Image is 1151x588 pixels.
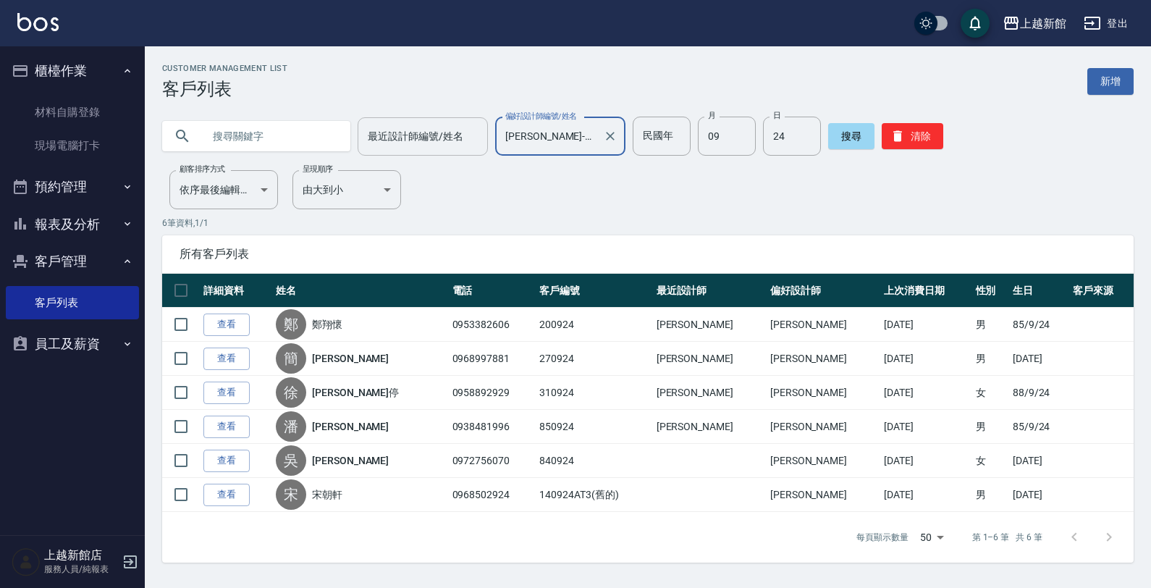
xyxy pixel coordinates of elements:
h3: 客戶列表 [162,79,287,99]
div: 依序最後編輯時間 [169,170,278,209]
td: 0968997881 [449,342,536,376]
td: [PERSON_NAME] [767,308,880,342]
th: 客戶編號 [536,274,652,308]
div: 潘 [276,411,306,442]
div: 徐 [276,377,306,408]
button: 搜尋 [828,123,874,149]
button: save [961,9,990,38]
button: 上越新館 [997,9,1072,38]
a: [PERSON_NAME] [312,419,389,434]
button: 櫃檯作業 [6,52,139,90]
label: 偏好設計師編號/姓名 [505,111,577,122]
label: 顧客排序方式 [180,164,225,175]
div: 鄭 [276,309,306,340]
p: 服務人員/純報表 [44,563,118,576]
div: 吳 [276,445,306,476]
td: 男 [972,478,1009,512]
th: 性別 [972,274,1009,308]
td: 男 [972,342,1009,376]
td: 0938481996 [449,410,536,444]
img: Person [12,547,41,576]
a: 查看 [203,314,250,336]
div: 上越新館 [1020,14,1066,33]
a: 現場電腦打卡 [6,129,139,162]
button: 客戶管理 [6,243,139,280]
td: 85/9/24 [1009,308,1069,342]
a: 材料自購登錄 [6,96,139,129]
th: 客戶來源 [1069,274,1134,308]
td: [PERSON_NAME] [767,410,880,444]
p: 每頁顯示數量 [856,531,908,544]
th: 偏好設計師 [767,274,880,308]
td: 850924 [536,410,652,444]
th: 最近設計師 [653,274,767,308]
button: 清除 [882,123,943,149]
th: 詳細資料 [200,274,272,308]
a: 查看 [203,416,250,438]
input: 搜尋關鍵字 [203,117,339,156]
td: [PERSON_NAME] [653,308,767,342]
p: 6 筆資料, 1 / 1 [162,217,1134,230]
label: 日 [773,110,780,121]
a: [PERSON_NAME]停 [312,385,399,400]
button: 員工及薪資 [6,325,139,363]
td: [DATE] [1009,342,1069,376]
td: [DATE] [880,308,972,342]
td: [DATE] [1009,444,1069,478]
td: [PERSON_NAME] [767,376,880,410]
a: 客戶列表 [6,286,139,319]
div: 50 [914,518,949,557]
a: 查看 [203,348,250,370]
td: 85/9/24 [1009,410,1069,444]
a: 查看 [203,450,250,472]
button: 登出 [1078,10,1134,37]
td: [DATE] [880,376,972,410]
button: Clear [600,126,620,146]
span: 所有客戶列表 [180,247,1116,261]
a: 查看 [203,382,250,404]
th: 姓名 [272,274,449,308]
td: 88/9/24 [1009,376,1069,410]
td: 310924 [536,376,652,410]
a: 鄭翔懷 [312,317,342,332]
th: 電話 [449,274,536,308]
td: [PERSON_NAME] [653,342,767,376]
a: 新增 [1087,68,1134,95]
td: [PERSON_NAME] [767,342,880,376]
td: [DATE] [880,342,972,376]
label: 呈現順序 [303,164,333,175]
td: [DATE] [880,444,972,478]
td: 女 [972,444,1009,478]
div: 簡 [276,343,306,374]
td: 0953382606 [449,308,536,342]
th: 生日 [1009,274,1069,308]
td: [PERSON_NAME] [767,444,880,478]
label: 月 [708,110,715,121]
td: [PERSON_NAME] [767,478,880,512]
td: 0968502924 [449,478,536,512]
p: 第 1–6 筆 共 6 筆 [972,531,1042,544]
td: 140924AT3(舊的) [536,478,652,512]
img: Logo [17,13,59,31]
a: [PERSON_NAME] [312,453,389,468]
td: 女 [972,376,1009,410]
td: 200924 [536,308,652,342]
h5: 上越新館店 [44,548,118,563]
td: 840924 [536,444,652,478]
a: 查看 [203,484,250,506]
button: 預約管理 [6,168,139,206]
td: [PERSON_NAME] [653,410,767,444]
td: [DATE] [880,478,972,512]
td: 270924 [536,342,652,376]
td: 0958892929 [449,376,536,410]
th: 上次消費日期 [880,274,972,308]
div: 宋 [276,479,306,510]
td: 男 [972,308,1009,342]
td: 男 [972,410,1009,444]
button: 報表及分析 [6,206,139,243]
a: [PERSON_NAME] [312,351,389,366]
td: [DATE] [1009,478,1069,512]
h2: Customer Management List [162,64,287,73]
td: [PERSON_NAME] [653,376,767,410]
div: 由大到小 [292,170,401,209]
